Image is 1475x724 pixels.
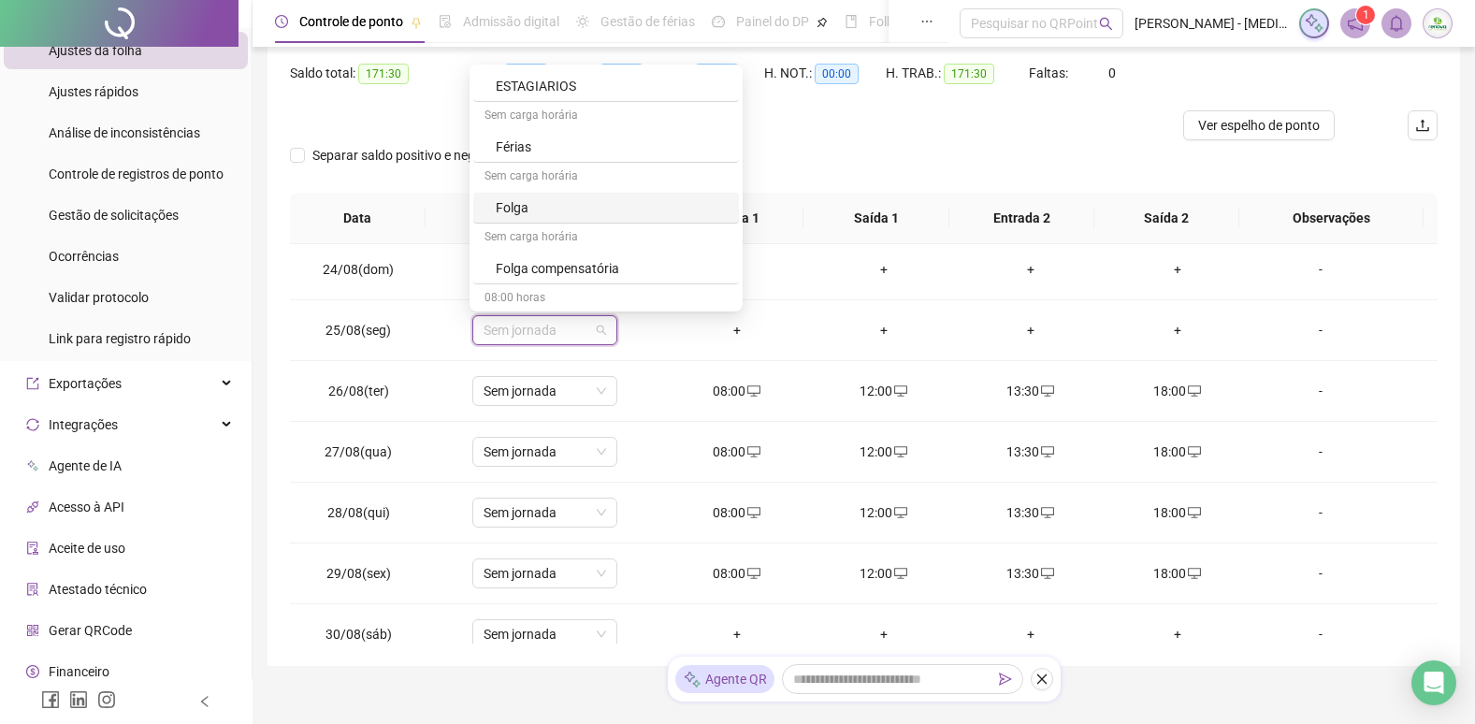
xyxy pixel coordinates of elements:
span: file-done [439,15,452,28]
div: Férias [496,137,728,157]
div: Folga compensatória [473,253,739,284]
span: Análise de inconsistências [49,125,200,140]
span: Folha de pagamento [869,14,989,29]
div: + [825,259,942,280]
span: linkedin [69,690,88,709]
div: HE 2: [572,63,668,84]
div: + [825,624,942,644]
span: 00:00 [600,64,644,84]
span: Acesso à API [49,500,124,514]
span: Ajustes rápidos [49,84,138,99]
span: Gestão de férias [600,14,695,29]
span: 171:30 [358,64,409,84]
span: 1 [1363,8,1369,22]
div: Sem carga horária [473,163,739,193]
span: Agente de IA [49,458,122,473]
span: facebook [41,690,60,709]
span: 30/08(sáb) [325,627,392,642]
sup: 1 [1356,6,1375,24]
span: sync [26,418,39,431]
span: [PERSON_NAME] - [MEDICAL_DATA] LTDA EPP [1135,13,1288,34]
div: 13:30 [972,442,1089,462]
span: search [1099,17,1113,31]
span: 24/08(dom) [323,262,394,277]
span: left [198,695,211,708]
div: Sem carga horária [473,102,739,132]
span: 00:00 [815,64,859,84]
div: + [1119,259,1236,280]
span: 28/08(qui) [327,505,390,520]
span: Exportações [49,376,122,391]
span: 171:30 [944,64,994,84]
span: audit [26,542,39,555]
div: - [1265,502,1376,523]
span: Gestão de solicitações [49,208,179,223]
span: dashboard [712,15,725,28]
th: Observações [1239,193,1424,244]
span: 0 [1108,65,1116,80]
div: + [678,320,795,340]
span: Ver espelho de ponto [1198,115,1320,136]
span: instagram [97,690,116,709]
span: ellipsis [920,15,933,28]
div: 08:00 [678,442,795,462]
span: 00:00 [695,64,739,84]
div: + [678,624,795,644]
span: Sem jornada [484,377,606,405]
div: Férias [473,132,739,163]
span: Controle de registros de ponto [49,167,224,181]
div: ESTAGIARIOS [473,71,739,102]
div: Folga compensatória [496,258,728,279]
div: 13:30 [972,502,1089,523]
span: 29/08(sex) [326,566,391,581]
span: Sem jornada [484,620,606,648]
span: notification [1347,15,1364,32]
div: + [972,320,1089,340]
span: Validar protocolo [49,290,149,305]
span: api [26,500,39,514]
span: Painel do DP [736,14,809,29]
th: Data [290,193,426,244]
div: Open Intercom Messenger [1411,660,1456,705]
span: desktop [892,567,907,580]
th: Jornadas [426,193,659,244]
div: 18:00 [1119,563,1236,584]
span: desktop [1186,445,1201,458]
div: + [825,320,942,340]
span: desktop [1186,384,1201,398]
span: close [1035,673,1048,686]
div: 08:00 [678,381,795,401]
span: desktop [745,384,760,398]
span: Controle de ponto [299,14,403,29]
img: 23465 [1424,9,1452,37]
div: + [1119,320,1236,340]
div: - [1265,381,1376,401]
div: + [972,259,1089,280]
span: export [26,377,39,390]
span: qrcode [26,624,39,637]
span: Gerar QRCode [49,623,132,638]
span: pushpin [817,17,828,28]
span: 26/08(ter) [328,384,389,398]
span: Ajustes da folha [49,43,142,58]
span: Faltas: [1029,65,1071,80]
span: desktop [1186,506,1201,519]
span: Sem jornada [484,559,606,587]
img: sparkle-icon.fc2bf0ac1784a2077858766a79e2daf3.svg [683,670,701,689]
span: desktop [1186,567,1201,580]
span: solution [26,583,39,596]
div: - [1265,442,1376,462]
span: desktop [745,506,760,519]
div: H. TRAB.: [886,63,1029,84]
span: 00:00 [504,64,548,84]
span: Ocorrências [49,249,119,264]
span: desktop [745,567,760,580]
div: 13:30 [972,563,1089,584]
span: Financeiro [49,664,109,679]
span: upload [1415,118,1430,133]
span: dollar [26,665,39,678]
span: Admissão digital [463,14,559,29]
span: Aceite de uso [49,541,125,556]
div: 12:00 [825,563,942,584]
span: sun [576,15,589,28]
